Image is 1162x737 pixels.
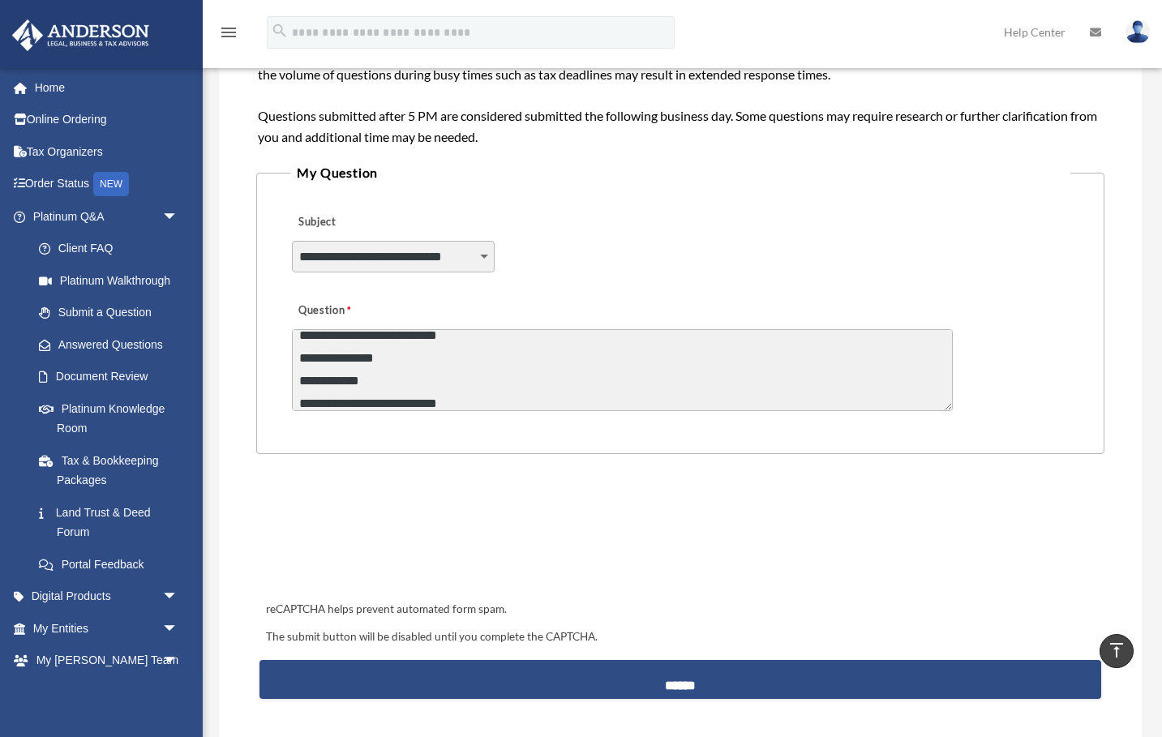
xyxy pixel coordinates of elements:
a: My Documentsarrow_drop_down [11,676,203,709]
a: Portal Feedback [23,548,203,581]
i: search [271,22,289,40]
span: arrow_drop_down [162,581,195,614]
a: Client FAQ [23,233,203,265]
img: Anderson Advisors Platinum Portal [7,19,154,51]
a: Platinum Knowledge Room [23,392,203,444]
a: My Entitiesarrow_drop_down [11,612,203,645]
i: vertical_align_top [1107,641,1126,660]
a: Online Ordering [11,104,203,136]
div: reCAPTCHA helps prevent automated form spam. [259,600,1102,619]
a: vertical_align_top [1100,634,1134,668]
a: Platinum Walkthrough [23,264,203,297]
iframe: reCAPTCHA [261,504,508,568]
legend: My Question [290,161,1070,184]
a: Land Trust & Deed Forum [23,496,203,548]
span: arrow_drop_down [162,676,195,709]
a: Digital Productsarrow_drop_down [11,581,203,613]
a: Home [11,71,203,104]
i: menu [219,23,238,42]
a: Order StatusNEW [11,168,203,201]
div: The submit button will be disabled until you complete the CAPTCHA. [259,628,1102,647]
a: Answered Questions [23,328,203,361]
a: Submit a Question [23,297,195,329]
a: My [PERSON_NAME] Teamarrow_drop_down [11,645,203,677]
a: Tax Organizers [11,135,203,168]
label: Subject [292,211,446,234]
a: menu [219,28,238,42]
a: Platinum Q&Aarrow_drop_down [11,200,203,233]
a: Document Review [23,361,203,393]
span: arrow_drop_down [162,200,195,234]
label: Question [292,299,418,322]
a: Tax & Bookkeeping Packages [23,444,203,496]
div: NEW [93,172,129,196]
img: User Pic [1126,20,1150,44]
span: arrow_drop_down [162,645,195,678]
span: arrow_drop_down [162,612,195,645]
